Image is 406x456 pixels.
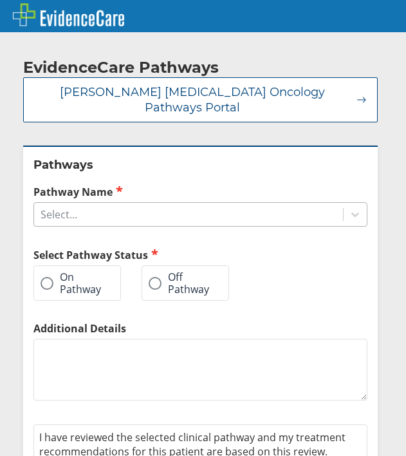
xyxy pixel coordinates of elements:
[41,207,77,222] div: Select...
[33,157,367,173] h2: Pathways
[149,271,209,295] label: Off Pathway
[33,321,367,336] label: Additional Details
[13,3,124,26] img: EvidenceCare
[41,271,101,295] label: On Pathway
[23,58,219,77] h2: EvidenceCare Pathways
[34,84,350,115] span: [PERSON_NAME] [MEDICAL_DATA] Oncology Pathways Portal
[33,184,367,199] label: Pathway Name
[23,77,378,122] button: [PERSON_NAME] [MEDICAL_DATA] Oncology Pathways Portal
[33,247,250,262] h2: Select Pathway Status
